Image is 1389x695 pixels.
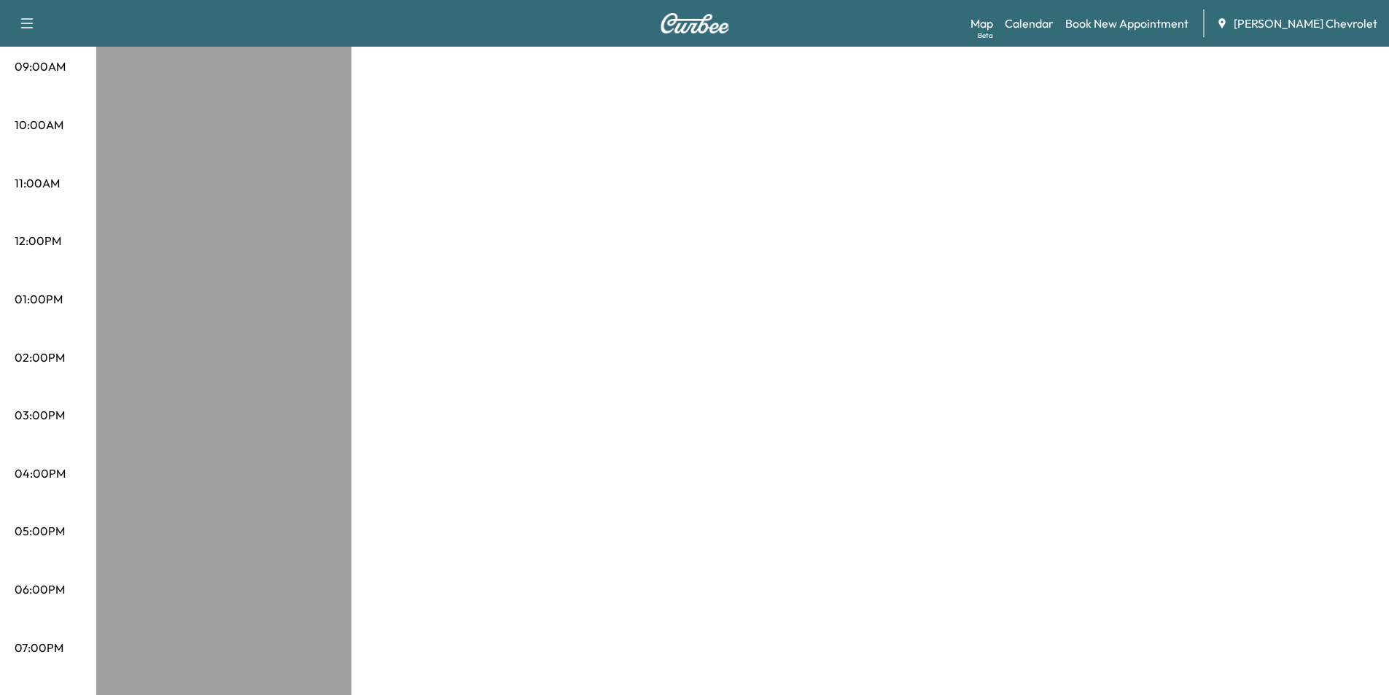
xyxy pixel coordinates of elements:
p: 06:00PM [15,581,65,598]
a: Book New Appointment [1065,15,1188,32]
span: [PERSON_NAME] Chevrolet [1234,15,1377,32]
p: 03:00PM [15,406,65,424]
p: 10:00AM [15,116,63,133]
p: 09:00AM [15,58,66,75]
img: Curbee Logo [660,13,730,34]
p: 02:00PM [15,349,65,366]
a: Calendar [1005,15,1054,32]
p: 07:00PM [15,639,63,656]
p: 11:00AM [15,174,60,192]
div: Beta [978,30,993,41]
a: MapBeta [970,15,993,32]
p: 12:00PM [15,232,61,249]
p: 05:00PM [15,522,65,540]
p: 04:00PM [15,465,66,482]
p: 01:00PM [15,290,63,308]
